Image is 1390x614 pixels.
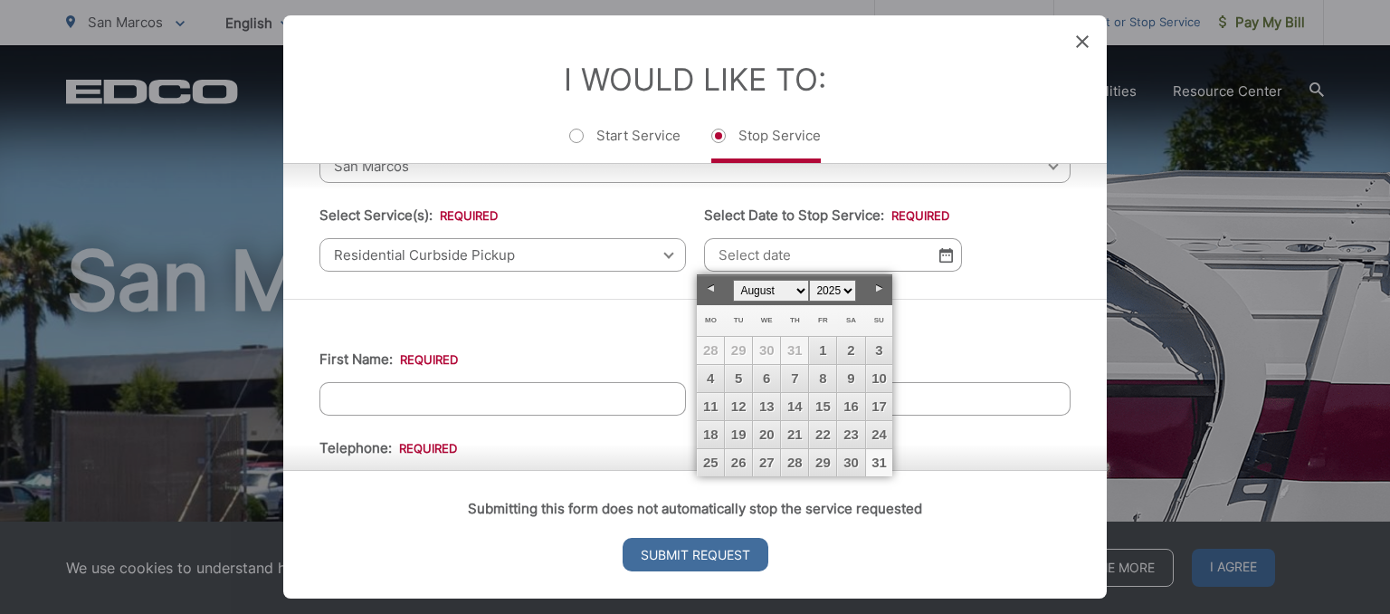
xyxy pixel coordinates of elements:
[837,449,864,476] a: 30
[753,337,780,364] span: 30
[837,421,864,448] a: 23
[781,449,808,476] a: 28
[865,275,892,302] a: Next
[623,538,768,571] input: Submit Request
[753,365,780,392] a: 6
[697,421,724,448] a: 18
[837,393,864,420] a: 16
[809,393,836,420] a: 15
[818,316,828,324] span: Friday
[866,393,893,420] a: 17
[809,449,836,476] a: 29
[734,316,744,324] span: Tuesday
[874,316,884,324] span: Sunday
[781,365,808,392] a: 7
[319,440,457,456] label: Telephone:
[781,421,808,448] a: 21
[725,421,752,448] a: 19
[809,365,836,392] a: 8
[569,127,681,163] label: Start Service
[319,238,686,272] span: Residential Curbside Pickup
[809,280,856,302] select: Select year
[781,393,808,420] a: 14
[866,449,893,476] a: 31
[939,247,953,263] img: Select date
[725,337,752,364] span: 29
[468,500,922,517] strong: Submitting this form does not automatically stop the service requested
[837,337,864,364] a: 2
[846,316,856,324] span: Saturday
[866,337,893,364] a: 3
[697,365,724,392] a: 4
[837,365,864,392] a: 9
[319,351,458,368] label: First Name:
[866,421,893,448] a: 24
[697,275,724,302] a: Prev
[761,316,773,324] span: Wednesday
[697,393,724,420] a: 11
[725,365,752,392] a: 5
[704,238,962,272] input: Select date
[866,365,893,392] a: 10
[319,207,498,224] label: Select Service(s):
[564,61,826,98] label: I Would Like To:
[753,421,780,448] a: 20
[704,207,949,224] label: Select Date to Stop Service:
[725,393,752,420] a: 12
[809,337,836,364] a: 1
[697,449,724,476] a: 25
[753,449,780,476] a: 27
[790,316,800,324] span: Thursday
[725,449,752,476] a: 26
[809,421,836,448] a: 22
[733,280,809,302] select: Select month
[781,337,808,364] span: 31
[711,127,821,163] label: Stop Service
[753,393,780,420] a: 13
[319,149,1071,183] span: San Marcos
[705,316,717,324] span: Monday
[697,337,724,364] span: 28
